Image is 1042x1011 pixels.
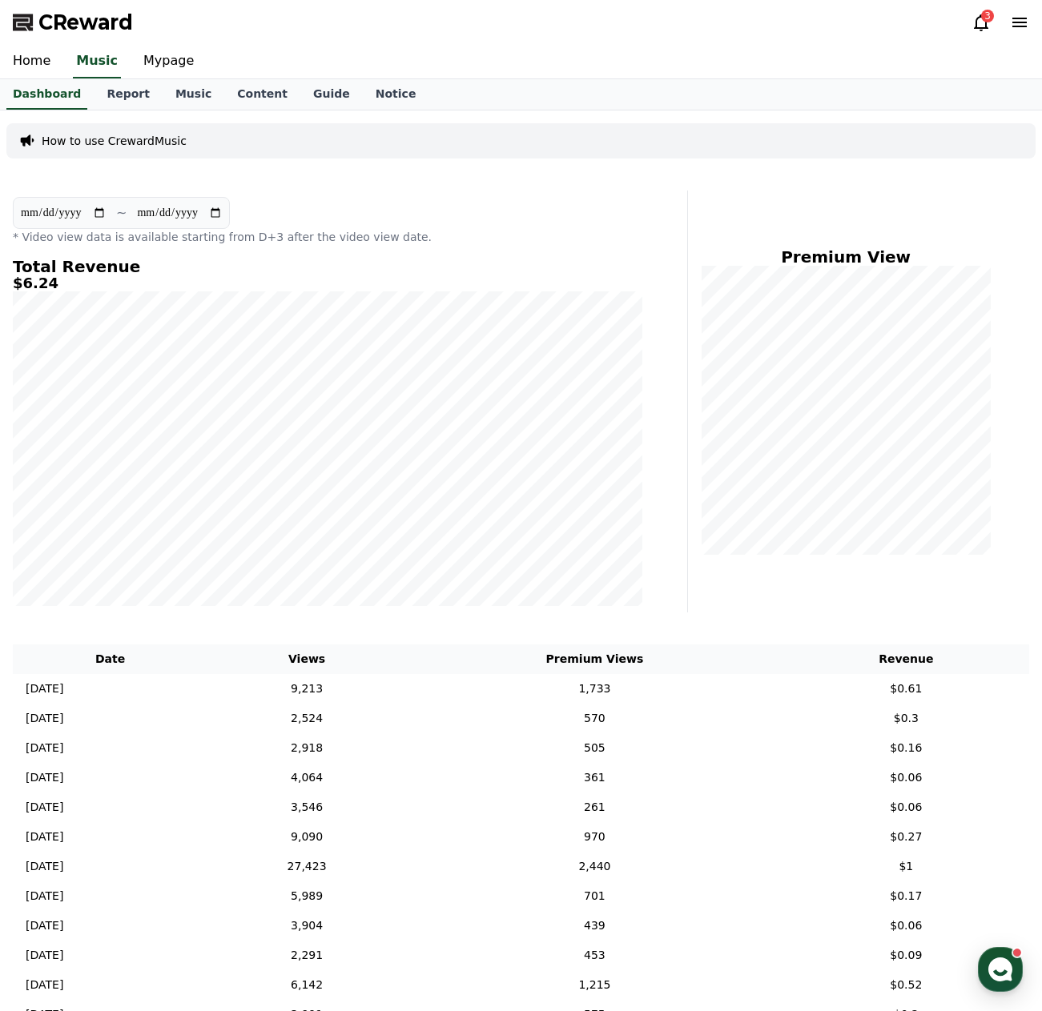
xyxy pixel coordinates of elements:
h5: $6.24 [13,275,642,291]
td: 6,142 [207,970,406,1000]
td: 970 [406,822,783,852]
h4: Total Revenue [13,258,642,275]
p: [DATE] [26,947,63,964]
th: Revenue [783,644,1029,674]
p: [DATE] [26,799,63,816]
td: 2,440 [406,852,783,881]
a: Dashboard [6,79,87,110]
p: [DATE] [26,977,63,993]
span: Settings [237,532,276,544]
p: [DATE] [26,858,63,875]
span: CReward [38,10,133,35]
th: Premium Views [406,644,783,674]
td: 505 [406,733,783,763]
td: $0.61 [783,674,1029,704]
a: Home [5,508,106,548]
td: 3,546 [207,792,406,822]
a: Mypage [131,45,207,78]
td: $0.17 [783,881,1029,911]
span: Messages [133,532,180,545]
td: $0.52 [783,970,1029,1000]
a: Notice [363,79,429,110]
td: 439 [406,911,783,941]
td: $0.06 [783,911,1029,941]
p: * Video view data is available starting from D+3 after the video view date. [13,229,642,245]
h4: Premium View [701,248,991,266]
p: [DATE] [26,769,63,786]
td: 9,090 [207,822,406,852]
th: Date [13,644,207,674]
td: 2,291 [207,941,406,970]
td: $0.16 [783,733,1029,763]
p: [DATE] [26,888,63,905]
a: Report [94,79,163,110]
td: 361 [406,763,783,792]
td: 2,918 [207,733,406,763]
span: Home [41,532,69,544]
td: 1,733 [406,674,783,704]
td: 5,989 [207,881,406,911]
p: [DATE] [26,740,63,756]
a: Content [224,79,300,110]
a: CReward [13,10,133,35]
div: 3 [981,10,994,22]
td: 701 [406,881,783,911]
td: $0.06 [783,763,1029,792]
td: 9,213 [207,674,406,704]
td: $0.27 [783,822,1029,852]
td: 1,215 [406,970,783,1000]
a: Guide [300,79,363,110]
p: ~ [116,203,127,223]
a: Messages [106,508,207,548]
a: Music [163,79,224,110]
p: [DATE] [26,710,63,727]
a: How to use CrewardMusic [42,133,187,149]
td: 3,904 [207,911,406,941]
a: Music [73,45,121,78]
p: [DATE] [26,680,63,697]
td: 453 [406,941,783,970]
td: $0.09 [783,941,1029,970]
td: $1 [783,852,1029,881]
p: [DATE] [26,917,63,934]
a: Settings [207,508,308,548]
th: Views [207,644,406,674]
td: 4,064 [207,763,406,792]
td: 2,524 [207,704,406,733]
a: 3 [972,13,991,32]
td: 570 [406,704,783,733]
p: [DATE] [26,828,63,845]
td: $0.3 [783,704,1029,733]
td: 27,423 [207,852,406,881]
td: 261 [406,792,783,822]
td: $0.06 [783,792,1029,822]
